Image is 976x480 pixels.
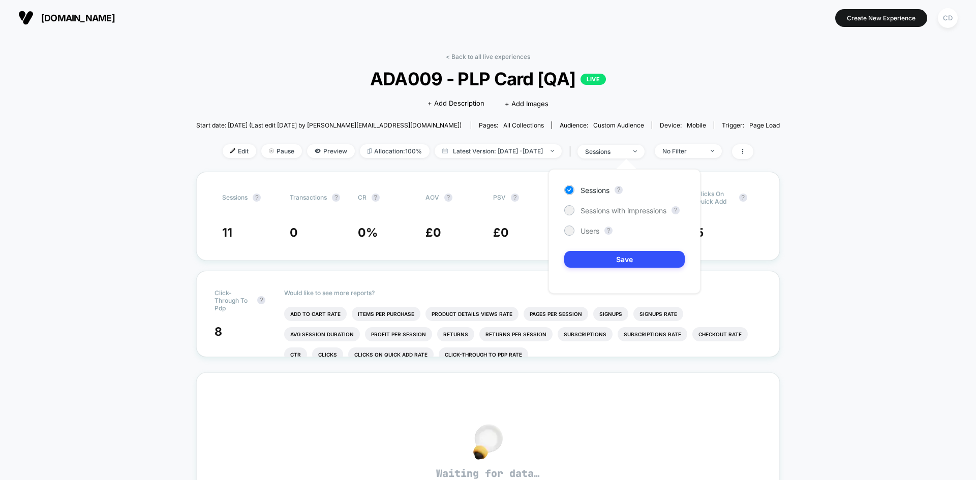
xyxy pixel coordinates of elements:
button: [DOMAIN_NAME] [15,10,118,26]
p: Would like to see more reports? [284,289,761,297]
img: end [551,150,554,152]
img: Visually logo [18,10,34,25]
span: Clicks On Quick Add [696,190,734,205]
span: 11 [222,226,232,240]
button: Save [564,251,685,268]
button: ? [332,194,340,202]
span: CR [358,194,367,201]
div: Pages: [479,121,544,129]
div: sessions [585,148,626,155]
button: ? [615,186,623,194]
button: ? [372,194,380,202]
span: + Add Images [505,100,548,108]
li: Checkout Rate [692,327,748,341]
span: Sessions [581,186,609,195]
span: Sessions [222,194,248,201]
div: Audience: [560,121,644,129]
button: ? [604,227,613,235]
span: + Add Description [428,99,484,109]
span: all collections [503,121,544,129]
li: Items Per Purchase [352,307,420,321]
li: Returns [437,327,474,341]
span: £ [493,226,509,240]
button: ? [257,296,265,304]
span: Allocation: 100% [360,144,430,158]
li: Avg Session Duration [284,327,360,341]
li: Returns Per Session [479,327,553,341]
img: end [711,150,714,152]
span: Preview [307,144,355,158]
li: Profit Per Session [365,327,432,341]
div: No Filter [662,147,703,155]
button: ? [672,206,680,214]
li: Clicks On Quick Add Rate [348,347,434,362]
span: mobile [687,121,706,129]
a: < Back to all live experiences [446,53,530,60]
img: end [633,150,637,152]
img: rebalance [368,148,372,154]
li: Ctr [284,347,307,362]
img: calendar [442,148,448,153]
span: Pause [261,144,302,158]
button: ? [511,194,519,202]
button: ? [444,194,452,202]
div: Trigger: [722,121,780,129]
span: Transactions [290,194,327,201]
span: 8 [215,325,222,339]
button: ? [253,194,261,202]
span: 0 [290,226,298,240]
li: Signups [593,307,628,321]
span: Sessions with impressions [581,206,666,215]
span: Edit [223,144,256,158]
li: Click-through To Pdp Rate [439,347,528,362]
span: Start date: [DATE] (Last edit [DATE] by [PERSON_NAME][EMAIL_ADDRESS][DOMAIN_NAME]) [196,121,462,129]
span: ADA009 - PLP Card [QA] [226,68,751,89]
span: Device: [652,121,714,129]
span: 0 % [358,226,378,240]
button: CD [935,8,961,28]
span: Page Load [749,121,780,129]
li: Product Details Views Rate [425,307,518,321]
img: no_data [473,424,503,460]
span: £ [425,226,441,240]
span: Latest Version: [DATE] - [DATE] [435,144,562,158]
span: Users [581,227,599,235]
li: Clicks [312,347,343,362]
li: Subscriptions Rate [618,327,687,341]
span: AOV [425,194,439,201]
span: [DOMAIN_NAME] [41,13,115,23]
img: end [269,148,274,153]
span: 0 [501,226,509,240]
button: Create New Experience [835,9,927,27]
img: edit [230,148,235,153]
span: 0 [433,226,441,240]
span: | [567,144,577,159]
span: Click-through To Pdp [215,289,252,312]
div: CD [938,8,958,28]
li: Subscriptions [558,327,613,341]
li: Signups Rate [633,307,683,321]
li: Add To Cart Rate [284,307,347,321]
span: Custom Audience [593,121,644,129]
button: ? [739,194,747,202]
p: LIVE [581,74,606,85]
li: Pages Per Session [524,307,588,321]
span: PSV [493,194,506,201]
